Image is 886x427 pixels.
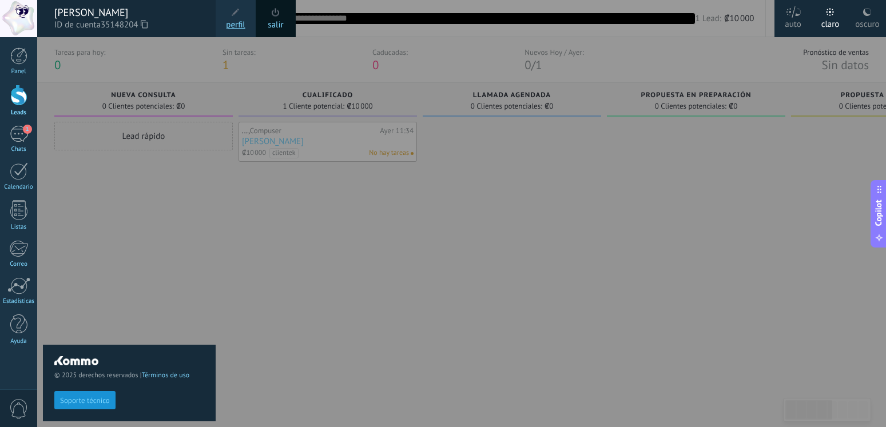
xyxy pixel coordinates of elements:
[54,371,204,380] span: © 2025 derechos reservados |
[142,371,189,380] a: Términos de uso
[2,261,35,268] div: Correo
[2,183,35,191] div: Calendario
[101,19,148,31] span: 35148204
[54,391,116,409] button: Soporte técnico
[2,68,35,75] div: Panel
[54,19,204,31] span: ID de cuenta
[54,396,116,404] a: Soporte técnico
[2,109,35,117] div: Leads
[268,19,283,31] a: salir
[2,146,35,153] div: Chats
[873,199,885,226] span: Copilot
[785,7,801,37] div: auto
[60,397,110,405] span: Soporte técnico
[821,7,840,37] div: claro
[2,338,35,345] div: Ayuda
[226,19,245,31] span: perfil
[2,224,35,231] div: Listas
[54,6,204,19] div: [PERSON_NAME]
[23,125,32,134] span: 1
[855,7,879,37] div: oscuro
[2,298,35,305] div: Estadísticas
